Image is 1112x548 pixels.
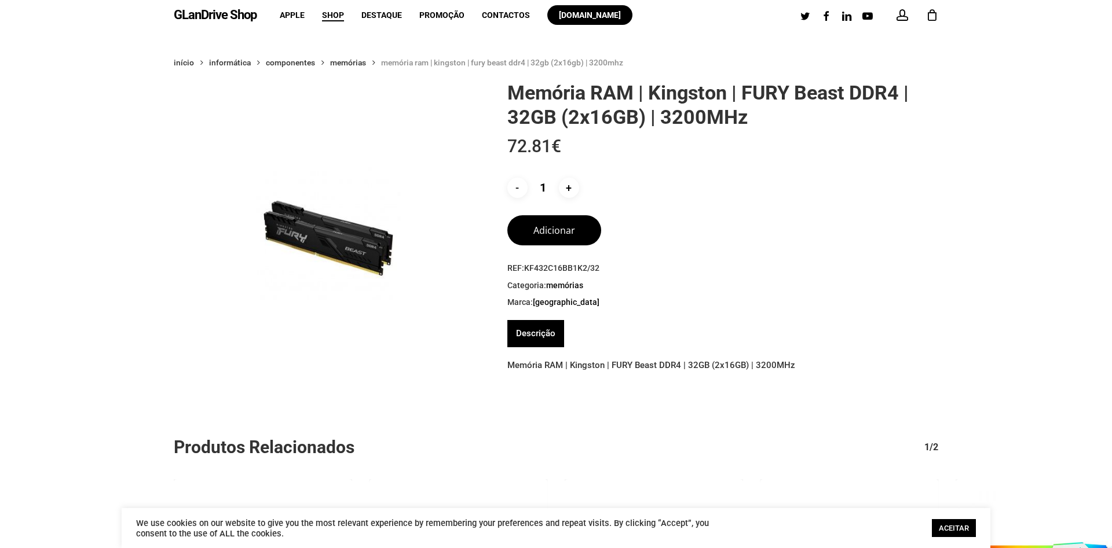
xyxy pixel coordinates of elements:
span: Categoria: [507,280,938,292]
span: KF432C16BB1K2/32 [524,263,599,273]
button: Adicionar [507,215,601,245]
span: Apple [280,10,305,20]
a: Descrição [516,320,555,347]
span: Promoção [419,10,464,20]
a: GLanDrive Shop [174,9,257,21]
span: Contactos [482,10,530,20]
a: Memórias [546,280,583,290]
img: Placeholder [174,80,484,390]
a: Informática [209,57,251,68]
input: + [559,178,579,198]
p: Memória RAM | Kingston | FURY Beast DDR4 | 32GB (2x16GB) | 3200MHz [507,356,938,374]
a: Promoção [419,11,464,19]
a: Contactos [482,11,530,19]
span: Memória RAM | Kingston | FURY Beast DDR4 | 32GB (2x16GB) | 3200MHz [381,58,623,67]
span: € [551,136,561,156]
a: ACEITAR [932,519,976,537]
a: Destaque [361,11,402,19]
input: Product quantity [530,178,557,198]
h2: Produtos Relacionados [174,436,947,459]
div: 1/2 [913,436,938,459]
span: Shop [322,10,344,20]
bdi: 72.81 [507,136,561,156]
input: - [507,178,528,198]
span: Destaque [361,10,402,20]
a: [GEOGRAPHIC_DATA] [533,297,599,307]
a: Memórias [330,57,366,68]
span: [DOMAIN_NAME] [559,10,621,20]
span: REF: [507,263,938,274]
a: Cart [926,9,938,21]
span: Marca: [507,297,938,308]
a: Apple [280,11,305,19]
a: Componentes [266,57,315,68]
a: [DOMAIN_NAME] [547,11,632,19]
a: Shop [322,11,344,19]
a: Início [174,57,194,68]
h1: Memória RAM | Kingston | FURY Beast DDR4 | 32GB (2x16GB) | 3200MHz [507,80,938,129]
div: We use cookies on our website to give you the most relevant experience by remembering your prefer... [136,518,724,539]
